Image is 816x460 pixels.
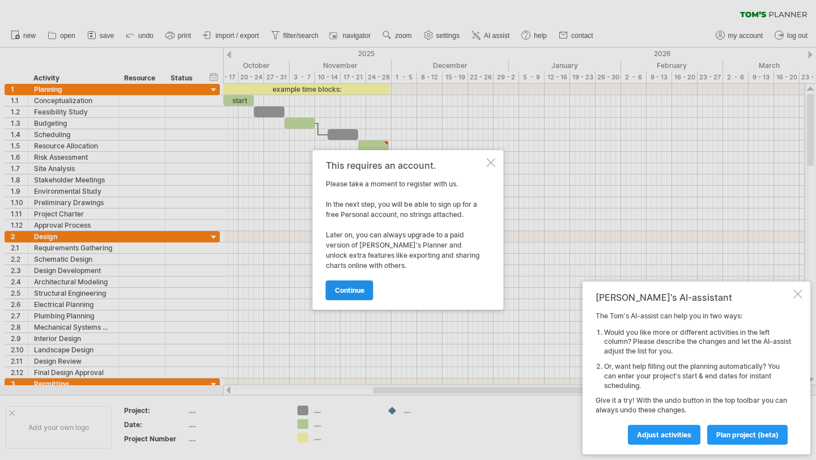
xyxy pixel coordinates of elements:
[596,292,791,303] div: [PERSON_NAME]'s AI-assistant
[628,425,700,445] a: Adjust activities
[326,160,484,171] div: This requires an account.
[637,431,691,439] span: Adjust activities
[335,286,364,295] span: continue
[707,425,788,445] a: plan project (beta)
[604,328,791,356] li: Would you like more or different activities in the left column? Please describe the changes and l...
[604,362,791,390] li: Or, want help filling out the planning automatically? You can enter your project's start & end da...
[716,431,779,439] span: plan project (beta)
[326,160,484,300] div: Please take a moment to register with us. In the next step, you will be able to sign up for a fre...
[326,280,373,300] a: continue
[596,312,791,444] div: The Tom's AI-assist can help you in two ways: Give it a try! With the undo button in the top tool...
